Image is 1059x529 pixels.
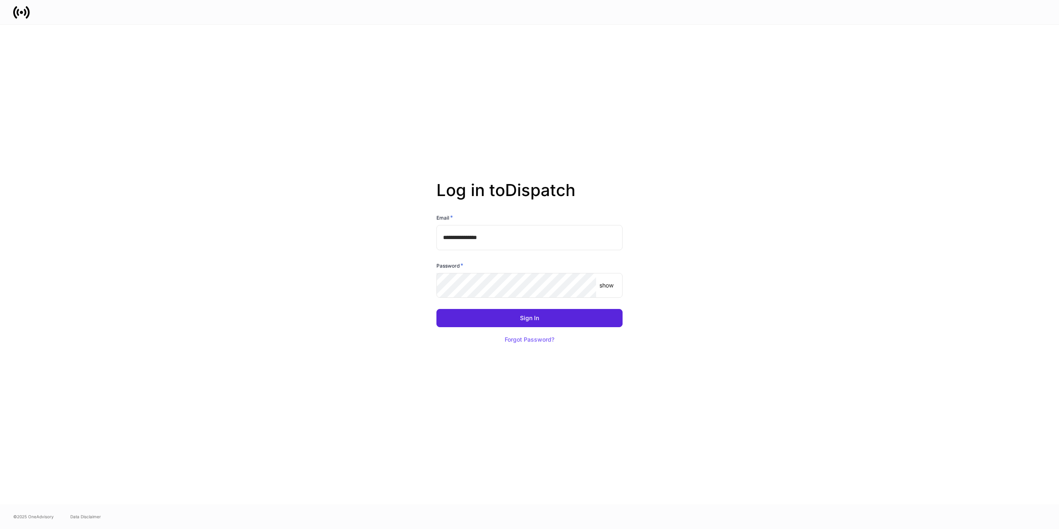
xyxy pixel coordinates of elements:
[494,330,565,349] button: Forgot Password?
[436,213,453,222] h6: Email
[13,513,54,520] span: © 2025 OneAdvisory
[505,337,554,342] div: Forgot Password?
[520,315,539,321] div: Sign In
[599,281,613,290] p: show
[70,513,101,520] a: Data Disclaimer
[436,180,623,213] h2: Log in to Dispatch
[436,309,623,327] button: Sign In
[436,261,463,270] h6: Password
